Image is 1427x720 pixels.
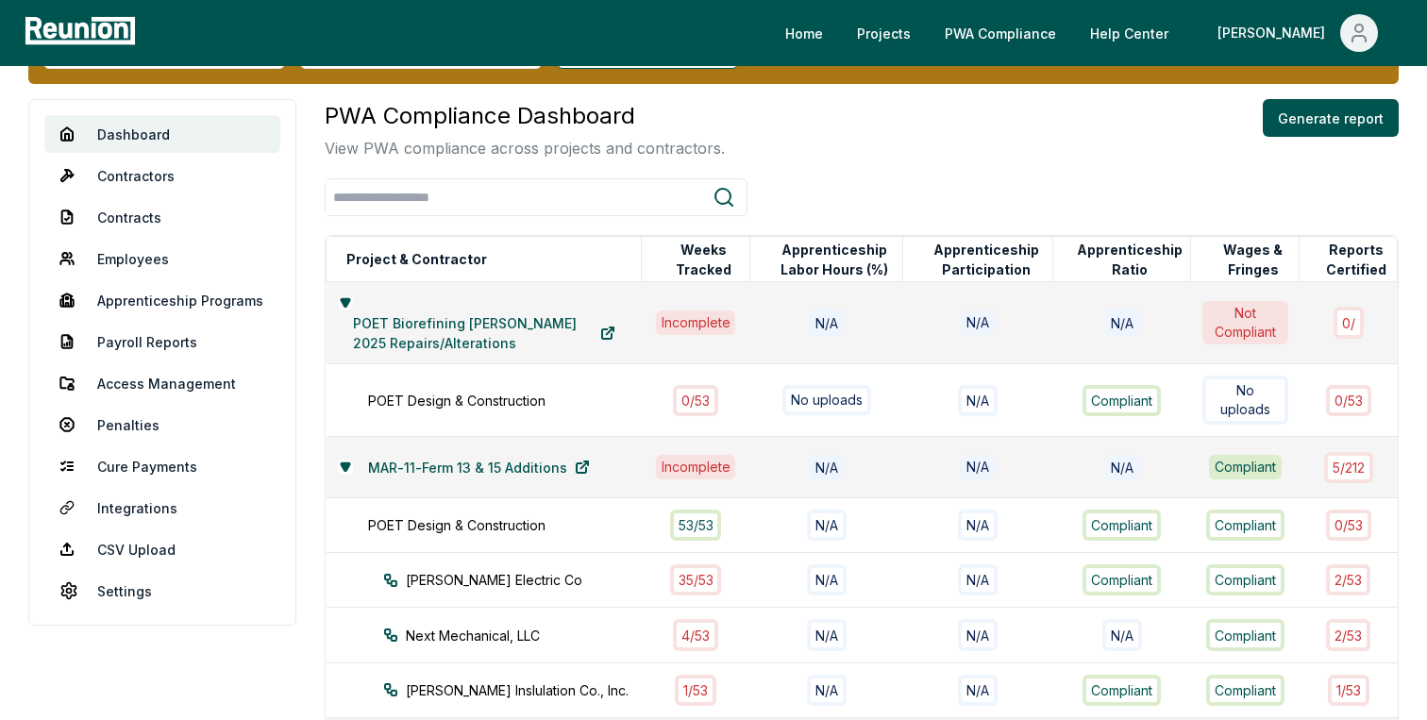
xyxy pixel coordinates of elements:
[1207,241,1299,278] button: Wages & Fringes
[368,515,661,535] div: POET Design & Construction
[807,510,847,541] div: N/A
[1105,455,1139,480] div: N/A
[338,314,630,352] a: POET Biorefining [PERSON_NAME] 2025 Repairs/Alterations
[1083,385,1161,416] div: Compliant
[1316,241,1397,278] button: Reports Certified
[44,406,280,444] a: Penalties
[44,572,280,610] a: Settings
[958,510,998,541] div: N/A
[958,564,998,595] div: N/A
[1083,675,1161,706] div: Compliant
[1206,619,1284,650] div: Compliant
[958,385,998,416] div: N/A
[656,310,736,335] div: Incomplete
[1202,14,1393,52] button: [PERSON_NAME]
[44,530,280,568] a: CSV Upload
[670,564,722,595] div: 35 / 53
[44,115,280,153] a: Dashboard
[1334,307,1364,338] div: 0 /
[1217,14,1333,52] div: [PERSON_NAME]
[656,455,736,479] div: Incomplete
[842,14,926,52] a: Projects
[1202,301,1288,344] div: Not Compliant
[44,198,280,236] a: Contracts
[343,241,491,278] button: Project & Contractor
[44,240,280,277] a: Employees
[1206,564,1284,595] div: Compliant
[1206,510,1284,541] div: Compliant
[1326,619,1370,650] div: 2 / 53
[1326,385,1371,416] div: 0 / 53
[325,137,725,159] p: View PWA compliance across projects and contractors.
[1328,675,1369,706] div: 1 / 53
[1083,510,1161,541] div: Compliant
[44,489,280,527] a: Integrations
[675,675,716,706] div: 1 / 53
[1326,564,1370,595] div: 2 / 53
[44,281,280,319] a: Apprenticeship Programs
[658,241,749,278] button: Weeks Tracked
[1075,14,1184,52] a: Help Center
[958,619,998,650] div: N/A
[1206,675,1284,706] div: Compliant
[807,564,847,595] div: N/A
[673,619,718,650] div: 4 / 53
[1209,455,1282,479] div: Compliant
[1083,564,1161,595] div: Compliant
[1069,241,1191,278] button: Apprenticeship Ratio
[930,14,1071,52] a: PWA Compliance
[961,455,995,479] div: N/A
[810,310,844,335] div: N/A
[770,14,838,52] a: Home
[44,364,280,402] a: Access Management
[807,619,847,650] div: N/A
[353,448,605,486] a: MAR-11-Ferm 13 & 15 Additions
[782,385,871,415] div: No uploads
[1324,452,1373,483] div: 5 / 212
[1105,310,1139,335] div: N/A
[766,241,903,278] button: Apprenticeship Labor Hours (%)
[961,310,995,335] div: N/A
[807,675,847,706] div: N/A
[919,241,1051,278] button: Apprenticeship Participation
[1102,619,1142,650] div: N/A
[670,510,722,541] div: 53 / 53
[325,99,725,133] h3: PWA Compliance Dashboard
[673,385,718,416] div: 0 / 53
[810,455,844,480] div: N/A
[958,675,998,706] div: N/A
[383,680,676,700] div: [PERSON_NAME] Inslulation Co., Inc.
[1202,376,1288,425] div: No uploads
[1326,510,1371,541] div: 0 / 53
[44,323,280,360] a: Payroll Reports
[770,14,1408,52] nav: Main
[44,447,280,485] a: Cure Payments
[383,626,676,645] div: Next Mechanical, LLC
[383,570,676,590] div: [PERSON_NAME] Electric Co
[1263,99,1399,137] button: Generate report
[368,391,661,410] div: POET Design & Construction
[44,157,280,194] a: Contractors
